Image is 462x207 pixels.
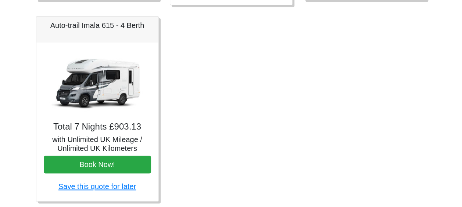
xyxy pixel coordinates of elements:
a: Save this quote for later [58,182,136,190]
button: Book Now! [44,156,151,173]
h5: with Unlimited UK Mileage / Unlimited UK Kilometers [44,135,151,153]
h4: Total 7 Nights £903.13 [44,121,151,132]
h5: Auto-trail Imala 615 - 4 Berth [44,21,151,30]
img: Auto-trail Imala 615 - 4 Berth [46,50,149,116]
